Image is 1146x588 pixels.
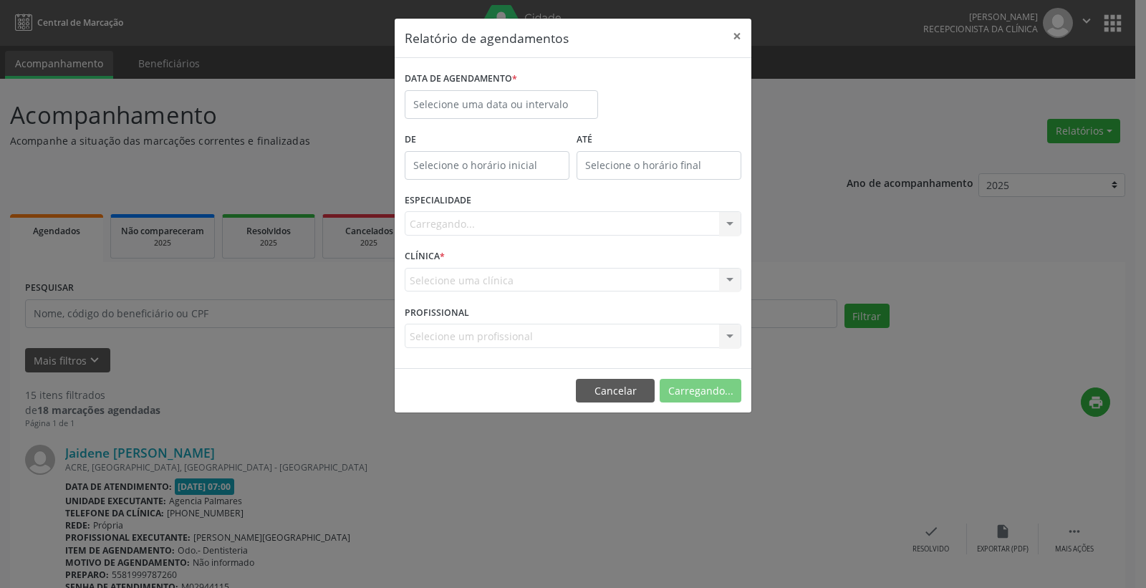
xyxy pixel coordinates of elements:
[660,379,741,403] button: Carregando...
[576,379,655,403] button: Cancelar
[405,151,569,180] input: Selecione o horário inicial
[405,90,598,119] input: Selecione uma data ou intervalo
[405,302,469,324] label: PROFISSIONAL
[405,68,517,90] label: DATA DE AGENDAMENTO
[405,29,569,47] h5: Relatório de agendamentos
[577,151,741,180] input: Selecione o horário final
[405,246,445,268] label: CLÍNICA
[723,19,751,54] button: Close
[405,129,569,151] label: De
[577,129,741,151] label: ATÉ
[405,190,471,212] label: ESPECIALIDADE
